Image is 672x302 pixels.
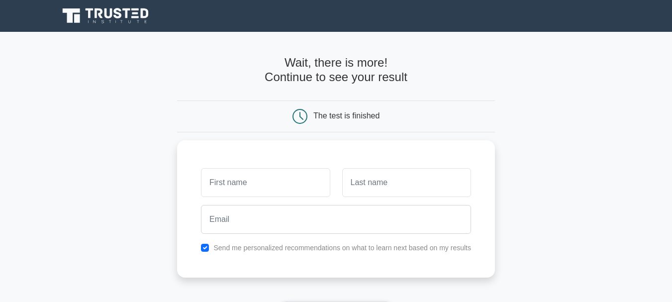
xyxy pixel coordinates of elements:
[177,56,495,85] h4: Wait, there is more! Continue to see your result
[342,168,471,197] input: Last name
[313,111,380,120] div: The test is finished
[201,205,471,234] input: Email
[201,168,330,197] input: First name
[213,244,471,252] label: Send me personalized recommendations on what to learn next based on my results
